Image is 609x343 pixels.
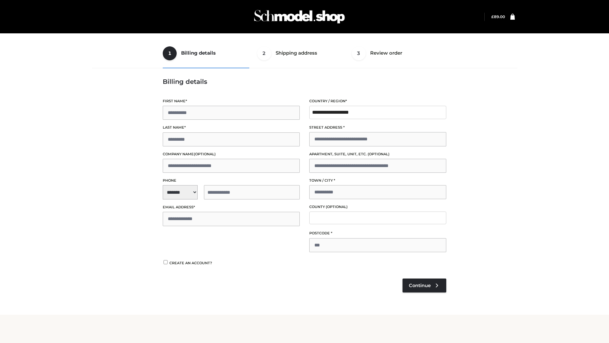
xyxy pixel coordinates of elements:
[309,178,446,184] label: Town / City
[163,78,446,85] h3: Billing details
[163,124,300,131] label: Last name
[169,261,212,265] span: Create an account?
[163,98,300,104] label: First name
[491,14,505,19] a: £89.00
[309,230,446,236] label: Postcode
[491,14,505,19] bdi: 89.00
[491,14,494,19] span: £
[409,283,431,288] span: Continue
[309,204,446,210] label: County
[163,151,300,157] label: Company name
[368,152,390,156] span: (optional)
[403,279,446,293] a: Continue
[252,4,347,29] img: Schmodel Admin 964
[163,178,300,184] label: Phone
[326,205,348,209] span: (optional)
[309,124,446,131] label: Street address
[194,152,216,156] span: (optional)
[309,98,446,104] label: Country / Region
[309,151,446,157] label: Apartment, suite, unit, etc.
[163,260,168,264] input: Create an account?
[163,204,300,210] label: Email address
